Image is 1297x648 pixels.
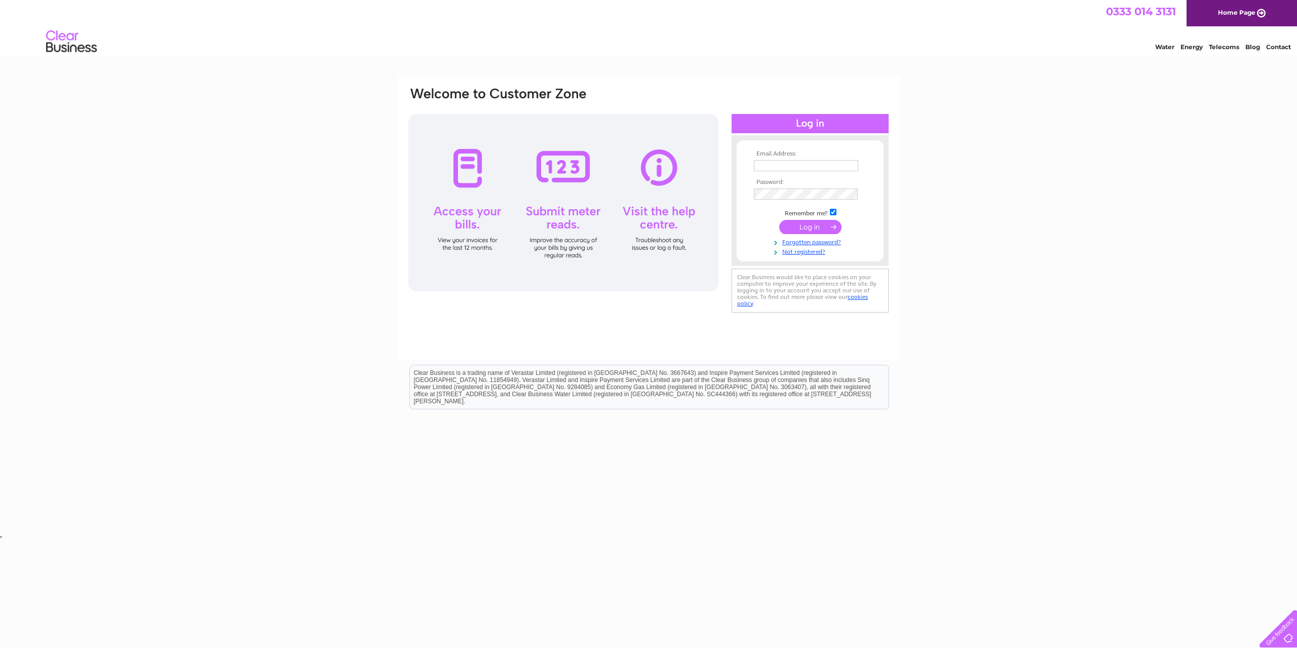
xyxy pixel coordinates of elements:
input: Submit [779,220,842,234]
td: Remember me? [751,207,869,217]
a: Telecoms [1209,43,1239,51]
a: Blog [1245,43,1260,51]
a: Forgotten password? [754,237,869,246]
a: cookies policy [737,293,868,307]
a: 0333 014 3131 [1106,5,1176,18]
th: Password: [751,179,869,186]
a: Water [1155,43,1174,51]
div: Clear Business would like to place cookies on your computer to improve your experience of the sit... [732,269,889,313]
a: Not registered? [754,246,869,256]
th: Email Address: [751,150,869,158]
img: logo.png [46,26,97,57]
a: Energy [1180,43,1203,51]
div: Clear Business is a trading name of Verastar Limited (registered in [GEOGRAPHIC_DATA] No. 3667643... [410,6,889,49]
a: Contact [1266,43,1291,51]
